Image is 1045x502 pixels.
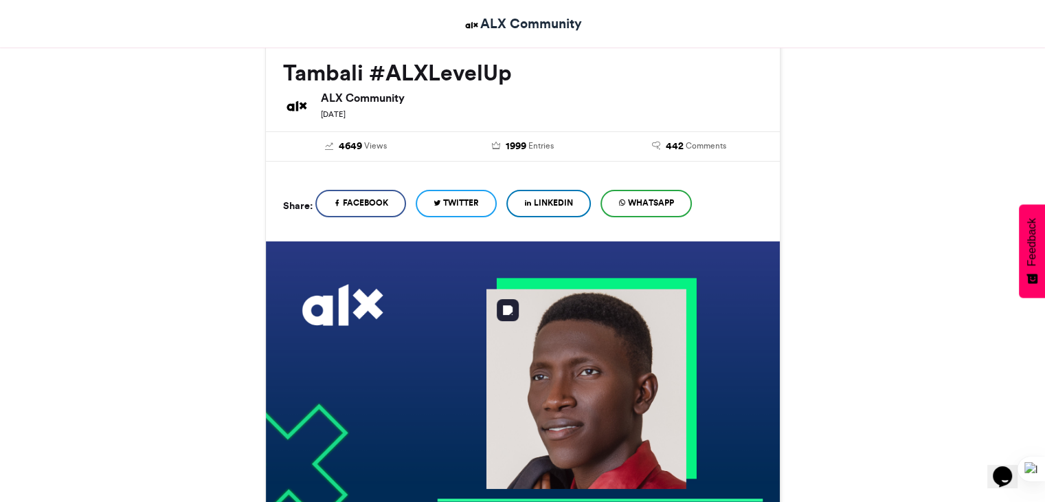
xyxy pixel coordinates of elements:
small: [DATE] [321,109,346,119]
h2: Tambali #ALXLevelUp [283,61,763,85]
button: Feedback - Show survey [1019,204,1045,298]
span: Comments [686,140,726,152]
span: 4649 [339,139,362,154]
span: LinkedIn [534,197,573,209]
span: Twitter [443,197,479,209]
a: 1999 Entries [449,139,596,154]
span: Views [364,140,387,152]
span: Entries [528,140,553,152]
span: 442 [666,139,684,154]
a: WhatsApp [600,190,692,217]
img: 1759303383.979-b2dcae4267c1926e4edbba7f5065fdc4d8f11412.png [486,289,686,489]
a: LinkedIn [506,190,591,217]
img: ALX Community [463,17,480,34]
h6: ALX Community [321,92,763,103]
span: WhatsApp [628,197,674,209]
iframe: chat widget [987,447,1031,488]
img: ALX Community [283,92,311,120]
h5: Share: [283,197,313,215]
a: 442 Comments [616,139,763,154]
a: 4649 Views [283,139,429,154]
span: Facebook [343,197,388,209]
a: ALX Community [463,14,582,34]
span: 1999 [505,139,526,154]
span: Feedback [1026,218,1038,266]
a: Facebook [315,190,406,217]
a: Twitter [416,190,497,217]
